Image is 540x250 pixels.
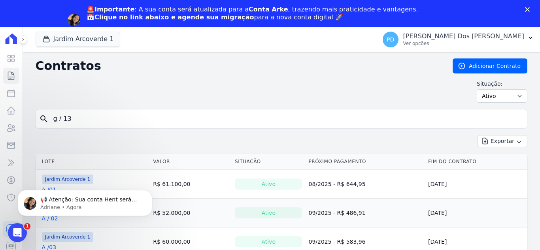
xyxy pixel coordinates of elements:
div: Ativo [235,207,302,218]
a: Adicionar Contrato [453,58,527,73]
th: Próximo Pagamento [305,154,425,170]
td: [DATE] [425,170,527,199]
iframe: Intercom notifications mensagem [6,173,164,229]
button: Exportar [478,135,527,147]
span: 1 [24,223,30,229]
a: 09/2025 - R$ 486,91 [308,210,365,216]
button: Jardim Arcoverde 1 [36,32,121,47]
div: : A sua conta será atualizada para a , trazendo mais praticidade e vantagens. 📅 para a nova conta... [87,6,418,21]
label: Situação: [477,80,527,88]
td: R$ 61.100,00 [150,170,232,199]
td: R$ 52.000,00 [150,199,232,227]
span: PD [387,37,394,42]
i: search [39,114,49,124]
th: Situação [232,154,306,170]
a: 08/2025 - R$ 644,95 [308,181,365,187]
span: Jardim Arcoverde 1 [42,232,94,242]
a: 09/2025 - R$ 583,96 [308,239,365,245]
td: [DATE] [425,199,527,227]
iframe: Intercom live chat [8,223,27,242]
div: Ativo [235,236,302,247]
th: Valor [150,154,232,170]
button: PD [PERSON_NAME] Dos [PERSON_NAME] Ver opções [376,28,540,51]
input: Buscar por nome do lote [49,111,524,127]
div: Ativo [235,179,302,190]
img: Profile image for Adriane [68,14,80,26]
h2: Contratos [36,59,440,73]
div: Fechar [525,7,533,12]
b: Conta Arke [249,6,288,13]
a: Agendar migração [87,26,152,35]
p: Ver opções [403,40,524,47]
th: Lote [36,154,150,170]
th: Fim do Contrato [425,154,527,170]
p: [PERSON_NAME] Dos [PERSON_NAME] [403,32,524,40]
b: 🚨Importante [87,6,134,13]
b: Clique no link abaixo e agende sua migração [94,13,254,21]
